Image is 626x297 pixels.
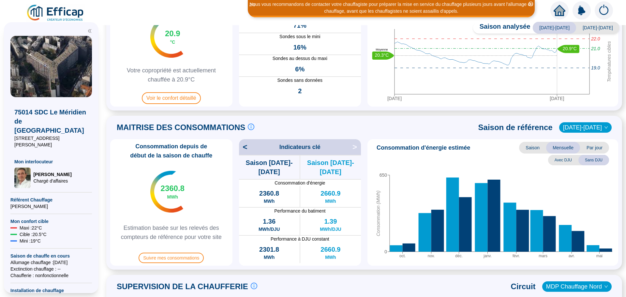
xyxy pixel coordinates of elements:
span: Sans DJU [578,155,609,165]
span: close-circle [529,2,533,6]
span: Votre copropriété est actuellement chauffée à 20.9°C [113,66,230,84]
span: home [554,5,565,16]
span: MDP Chauffage Nord [546,282,608,291]
span: Mensuelle [546,142,580,154]
tspan: Températures cibles [606,41,612,82]
span: MWh [325,198,336,204]
span: 2360.8 [161,183,185,194]
span: Indicateurs clé [279,142,320,152]
span: Avec DJU [548,155,578,165]
span: 2 [298,86,302,96]
span: SUPERVISION DE LA CHAUFFERIE [117,281,248,292]
span: 2301.8 [259,245,279,254]
span: Par jour [580,142,609,154]
span: Suivre mes consommations [139,253,204,263]
span: MWh [264,198,275,204]
span: 1.39 [324,217,337,226]
span: down [604,285,608,289]
span: Mon interlocuteur [14,158,88,165]
span: Sondes sans données [239,77,361,84]
text: Moyenne [376,48,388,51]
span: Performance du batiment [239,208,361,214]
tspan: Consommation (MWh) [376,190,381,236]
div: Nous vous recommandons de contacter votre chauffagiste pour préparer la mise en service du chauff... [249,1,534,15]
span: 20.9 [165,28,180,39]
span: [PERSON_NAME] [33,171,71,178]
span: Sondes sous le mini [239,33,361,40]
tspan: 0 [384,249,387,254]
tspan: 21.0 [591,46,600,51]
span: Saison de chauffe en cours [10,253,92,259]
span: MWh [325,254,336,260]
img: efficap energie logo [26,4,85,22]
tspan: oct. [399,253,406,258]
span: [STREET_ADDRESS][PERSON_NAME] [14,135,88,148]
span: > [352,142,361,152]
span: Saison [DATE]-[DATE] [239,158,300,176]
span: MWh/DJU [259,226,280,232]
text: 20.3°C [375,52,389,58]
span: MWh [167,194,178,200]
span: Saison [DATE]-[DATE] [300,158,361,176]
tspan: [DATE] [550,96,564,101]
tspan: avr. [569,253,575,258]
span: [DATE]-[DATE] [533,22,576,34]
span: info-circle [251,283,257,289]
text: 20.9°C [563,46,577,51]
span: Allumage chauffage : [DATE] [10,259,92,266]
span: Exctinction chauffage : -- [10,266,92,272]
span: [PERSON_NAME] [10,203,92,210]
span: Consommation depuis de début de la saison de chauffe [113,142,230,160]
img: Chargé d'affaires [14,168,31,188]
span: Cible : 20.5 °C [20,231,47,238]
span: °C [170,39,175,45]
span: 16% [293,43,306,52]
span: Référent Chauffage [10,197,92,203]
span: 1.36 [263,217,276,226]
span: < [239,142,247,152]
span: Performance à DJU constant [239,236,361,242]
span: 6% [295,65,305,74]
tspan: févr. [513,253,520,258]
span: 75014 SDC Le Méridien de [GEOGRAPHIC_DATA] [14,108,88,135]
span: 2022-2023 [563,123,608,132]
span: 2660.9 [320,245,340,254]
i: 2 / 3 [249,2,255,7]
tspan: [DATE] [387,96,402,101]
span: 2660.9 [320,189,340,198]
span: [DATE]-[DATE] [576,22,619,34]
span: Estimation basée sur les relevés des compteurs de référence pour votre site [113,223,230,242]
span: MWh [264,254,275,260]
tspan: 19.0 [591,65,600,70]
span: Mini : 19 °C [20,238,41,244]
span: down [604,126,608,129]
span: info-circle [248,124,254,130]
span: Chaufferie : non fonctionnelle [10,272,92,279]
img: alerts [595,1,613,20]
tspan: mai [596,253,603,258]
span: Circuit [511,281,536,292]
span: MWh/DJU [320,226,341,232]
span: Chargé d'affaires [33,178,71,184]
span: double-left [87,29,92,33]
span: 71% [293,21,306,30]
span: Maxi : 22 °C [20,225,42,231]
tspan: 650 [380,172,387,178]
tspan: nov. [428,253,435,258]
span: Consommation d'énergie [239,180,361,186]
tspan: déc. [455,253,463,258]
tspan: janv. [483,253,491,258]
tspan: mars [539,253,547,258]
img: indicateur températures [150,16,183,58]
tspan: 22.0 [591,36,600,41]
span: Voir le confort détaillé [142,92,201,104]
span: 2360.8 [259,189,279,198]
img: indicateur températures [150,171,183,213]
span: Consommation d'énergie estimée [377,143,470,152]
img: alerts [573,1,591,20]
span: Saison [519,142,546,154]
span: MAITRISE DES CONSOMMATIONS [117,122,245,133]
span: Mon confort cible [10,218,92,225]
span: Installation de chauffage [10,287,92,294]
span: Sondes au dessus du maxi [239,55,361,62]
